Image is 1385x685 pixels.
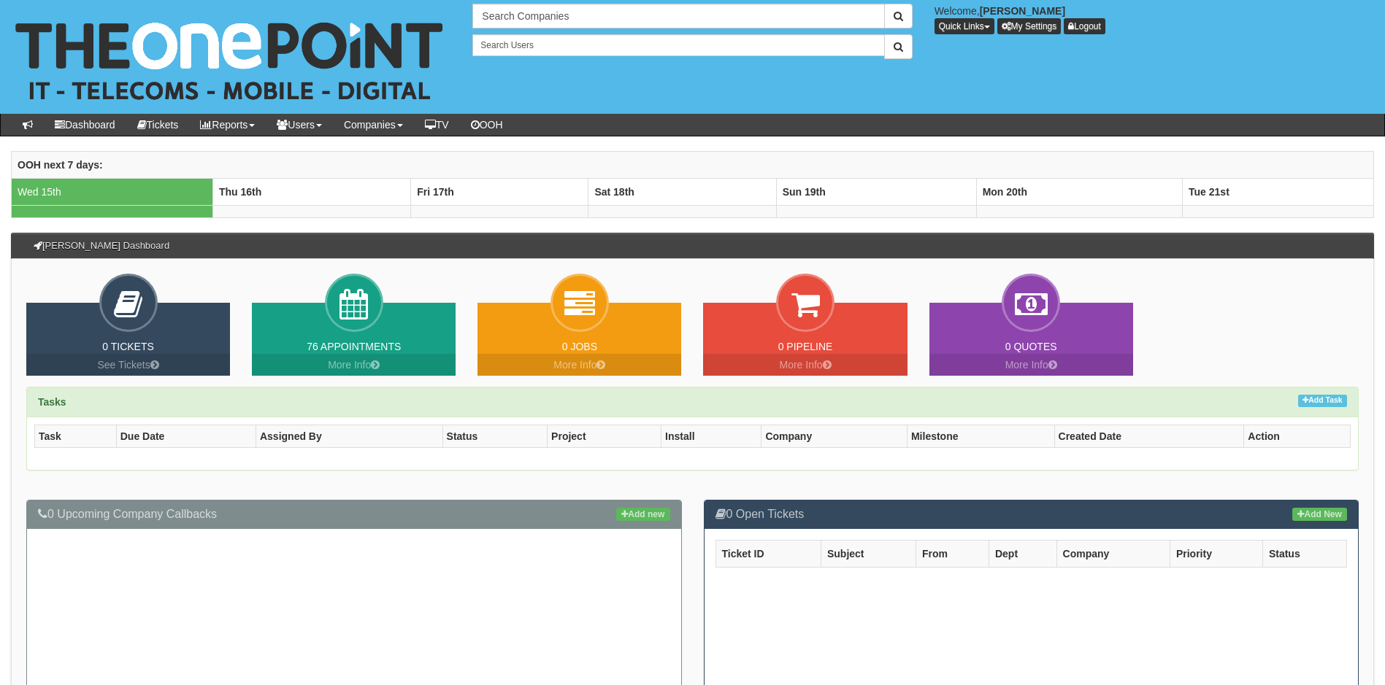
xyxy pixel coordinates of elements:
[1005,341,1057,352] a: 0 Quotes
[916,540,989,567] th: From
[256,425,442,448] th: Assigned By
[252,354,456,376] a: More Info
[411,178,588,205] th: Fri 17th
[661,425,761,448] th: Install
[12,151,1374,178] th: OOH next 7 days:
[989,540,1056,567] th: Dept
[266,114,333,136] a: Users
[1292,508,1347,521] a: Add New
[715,508,1348,521] h3: 0 Open Tickets
[1244,425,1351,448] th: Action
[907,425,1054,448] th: Milestone
[102,341,154,352] a: 0 Tickets
[44,114,126,136] a: Dashboard
[1056,540,1170,567] th: Company
[472,4,884,28] input: Search Companies
[924,4,1385,34] div: Welcome,
[472,34,884,56] input: Search Users
[307,341,401,352] a: 76 Appointments
[126,114,190,136] a: Tickets
[26,354,230,376] a: See Tickets
[821,540,916,567] th: Subject
[333,114,414,136] a: Companies
[929,354,1133,376] a: More Info
[1262,540,1346,567] th: Status
[12,178,213,205] td: Wed 15th
[548,425,661,448] th: Project
[442,425,548,448] th: Status
[414,114,460,136] a: TV
[1054,425,1244,448] th: Created Date
[976,178,1182,205] th: Mon 20th
[460,114,514,136] a: OOH
[980,5,1065,17] b: [PERSON_NAME]
[116,425,256,448] th: Due Date
[38,396,66,408] strong: Tasks
[761,425,908,448] th: Company
[776,178,976,205] th: Sun 19th
[588,178,776,205] th: Sat 18th
[1064,18,1105,34] a: Logout
[778,341,833,352] a: 0 Pipeline
[616,508,670,521] a: Add new
[1298,395,1347,407] a: Add Task
[562,341,597,352] a: 0 Jobs
[212,178,410,205] th: Thu 16th
[35,425,117,448] th: Task
[997,18,1062,34] a: My Settings
[189,114,266,136] a: Reports
[1170,540,1262,567] th: Priority
[1183,178,1374,205] th: Tue 21st
[477,354,681,376] a: More Info
[38,508,670,521] h3: 0 Upcoming Company Callbacks
[26,233,177,258] h3: [PERSON_NAME] Dashboard
[935,18,994,34] button: Quick Links
[715,540,821,567] th: Ticket ID
[703,354,907,376] a: More Info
